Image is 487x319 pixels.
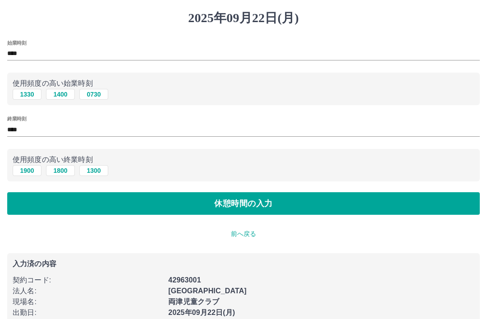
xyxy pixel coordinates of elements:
p: 現場名 : [13,296,163,307]
label: 始業時刻 [7,39,26,46]
b: 2025年09月22日(月) [168,309,235,316]
p: 使用頻度の高い終業時刻 [13,154,474,165]
h1: 2025年09月22日(月) [7,10,480,26]
b: [GEOGRAPHIC_DATA] [168,287,247,295]
p: 入力済の内容 [13,260,474,268]
button: 1300 [79,165,108,176]
p: 使用頻度の高い始業時刻 [13,78,474,89]
button: 1800 [46,165,75,176]
button: 1900 [13,165,41,176]
p: 契約コード : [13,275,163,286]
label: 終業時刻 [7,116,26,122]
button: 1400 [46,89,75,100]
b: 42963001 [168,276,201,284]
p: 前へ戻る [7,229,480,239]
button: 休憩時間の入力 [7,192,480,215]
button: 0730 [79,89,108,100]
p: 出勤日 : [13,307,163,318]
b: 両津児童クラブ [168,298,219,305]
p: 法人名 : [13,286,163,296]
button: 1330 [13,89,41,100]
